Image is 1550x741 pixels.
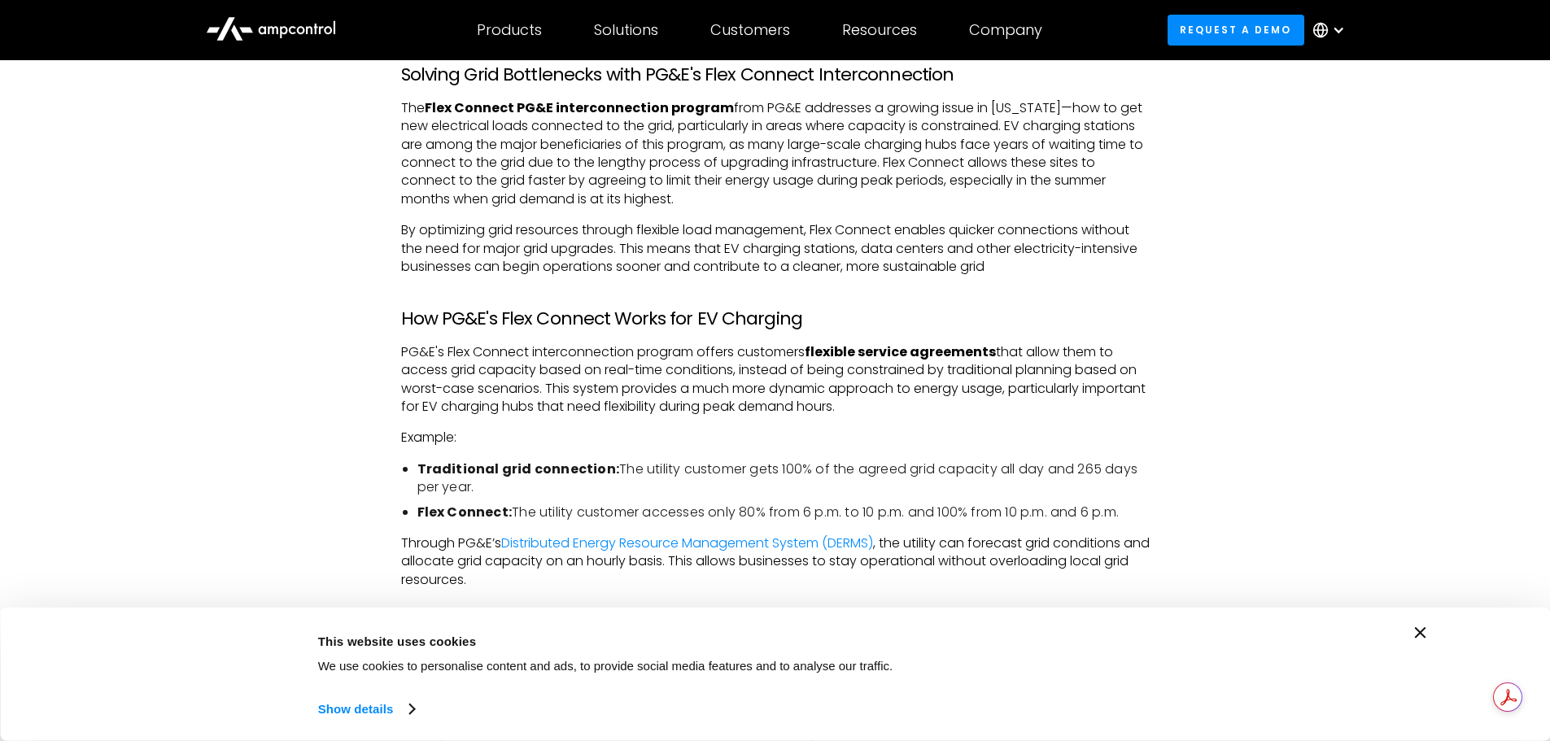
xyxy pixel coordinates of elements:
div: Customers [710,21,790,39]
div: Company [969,21,1042,39]
strong: flexible service agreements [805,342,996,361]
li: The utility customer accesses only 80% from 6 p.m. to 10 p.m. and 100% from 10 p.m. and 6 p.m. [417,503,1150,521]
p: By optimizing grid resources through flexible load management, Flex Connect enables quicker conne... [401,221,1150,276]
p: The from PG&E addresses a growing issue in [US_STATE]—how to get new electrical loads connected t... [401,99,1150,208]
div: Resources [842,21,917,39]
a: Request a demo [1168,15,1304,45]
p: PG&E's Flex Connect interconnection program offers customers that allow them to access grid capac... [401,343,1150,416]
span: We use cookies to personalise content and ads, to provide social media features and to analyse ou... [318,659,893,673]
div: This website uses cookies [318,631,1116,651]
strong: Flex Connect: [417,503,513,521]
h3: Solving Grid Bottlenecks with PG&E's Flex Connect Interconnection [401,64,1150,85]
p: Example: [401,429,1150,447]
div: Products [477,21,542,39]
li: The utility customer gets 100% of the agreed grid capacity all day and 265 days per year. [417,460,1150,497]
div: Solutions [594,21,658,39]
a: Distributed Energy Resource Management System (DERMS) [501,534,873,552]
h3: How PG&E's Flex Connect Works for EV Charging [401,308,1150,329]
p: Through PG&E’s , the utility can forecast grid conditions and allocate grid capacity on an hourly... [401,534,1150,589]
button: Okay [1152,627,1385,674]
strong: Flex Connect PG&E interconnection program [425,98,734,117]
button: Close banner [1415,627,1426,639]
strong: Traditional grid connection: [417,460,620,478]
a: Show details [318,697,414,721]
